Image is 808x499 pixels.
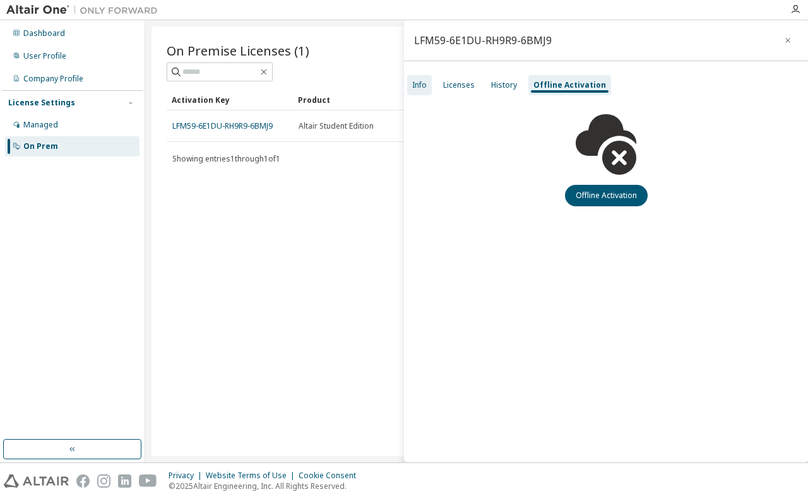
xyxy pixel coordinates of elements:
[23,120,58,130] div: Managed
[298,90,414,110] div: Product
[23,51,66,61] div: User Profile
[97,474,110,488] img: instagram.svg
[23,28,65,38] div: Dashboard
[412,80,427,90] div: Info
[172,120,273,131] a: LFM59-6E1DU-RH9R9-6BMJ9
[172,90,288,110] div: Activation Key
[206,471,299,481] div: Website Terms of Use
[169,481,364,491] p: © 2025 Altair Engineering, Inc. All Rights Reserved.
[169,471,206,481] div: Privacy
[8,98,75,108] div: License Settings
[299,121,374,131] span: Altair Student Edition
[443,80,475,90] div: Licenses
[139,474,157,488] img: youtube.svg
[172,153,280,164] span: Showing entries 1 through 1 of 1
[76,474,90,488] img: facebook.svg
[533,80,606,90] div: Offline Activation
[23,141,58,151] div: On Prem
[4,474,69,488] img: altair_logo.svg
[491,80,517,90] div: History
[299,471,364,481] div: Cookie Consent
[118,474,131,488] img: linkedin.svg
[414,35,552,45] div: LFM59-6E1DU-RH9R9-6BMJ9
[565,185,648,206] button: Offline Activation
[6,4,164,16] img: Altair One
[23,74,83,84] div: Company Profile
[167,42,309,59] span: On Premise Licenses (1)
